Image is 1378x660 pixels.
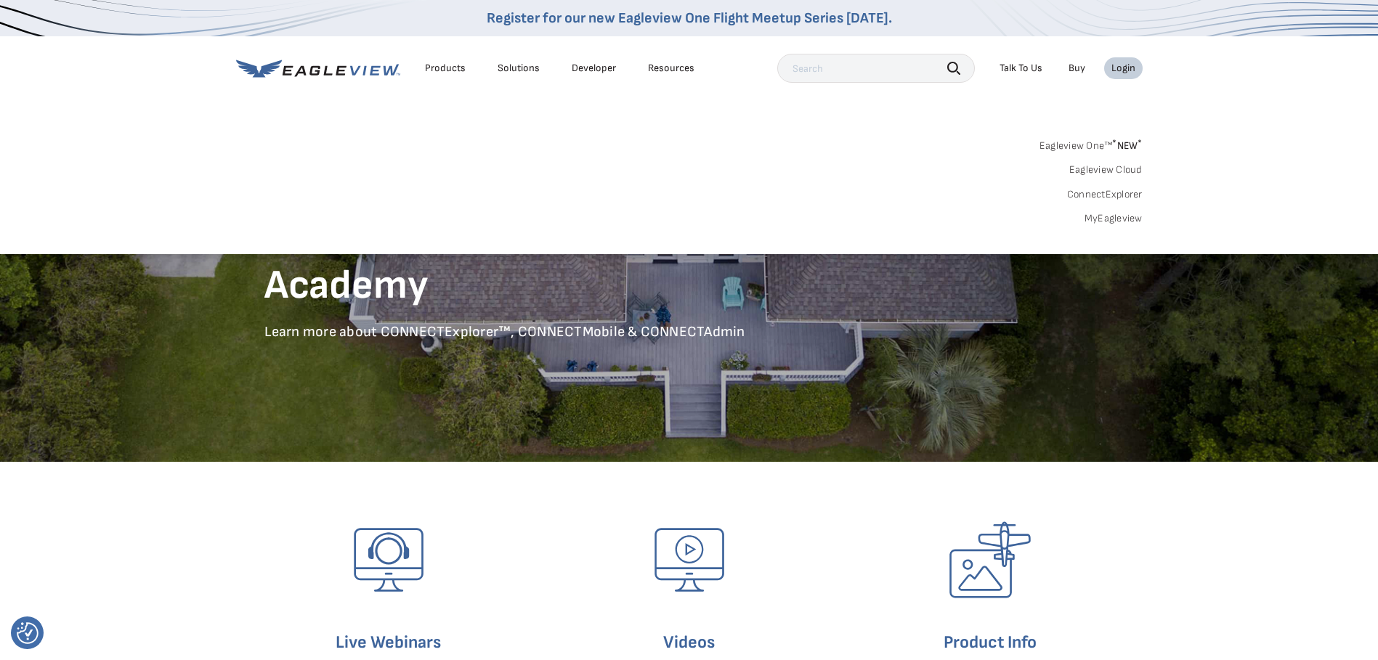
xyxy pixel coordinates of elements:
[1069,62,1085,75] a: Buy
[565,629,814,656] h6: Videos
[425,62,466,75] div: Products
[1067,188,1143,201] a: ConnectExplorer
[1039,135,1143,152] a: Eagleview One™*NEW*
[264,629,513,656] h6: Live Webinars
[264,261,1114,311] h1: Academy
[1111,62,1135,75] div: Login
[264,323,1114,341] p: Learn more about CONNECTExplorer™, CONNECTMobile & CONNECTAdmin
[487,9,892,27] a: Register for our new Eagleview One Flight Meetup Series [DATE].
[777,54,975,83] input: Search
[1000,62,1042,75] div: Talk To Us
[1069,163,1143,176] a: Eagleview Cloud
[1085,212,1143,225] a: MyEagleview
[572,62,616,75] a: Developer
[648,62,694,75] div: Resources
[17,622,38,644] img: Revisit consent button
[498,62,540,75] div: Solutions
[17,622,38,644] button: Consent Preferences
[1112,139,1142,152] span: NEW
[866,629,1114,656] h6: Product Info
